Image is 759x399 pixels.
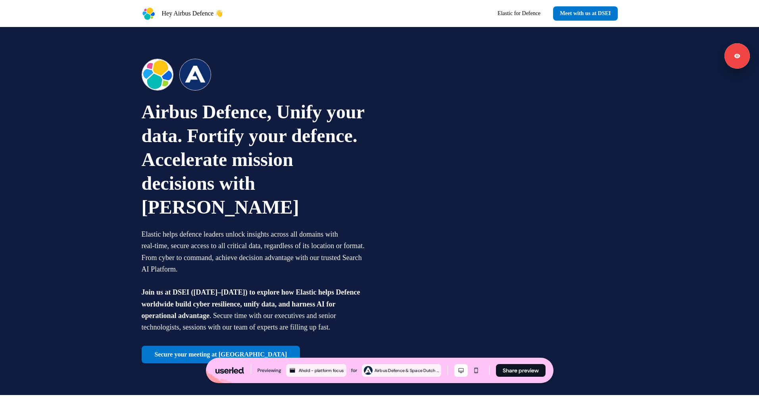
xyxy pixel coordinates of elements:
[553,6,617,21] a: Meet with us at DSEI
[142,242,365,273] span: real-time, secure access to all critical data, regardless of its location or format. From cyber t...
[491,6,547,21] a: Elastic for Defence
[454,364,468,377] button: Desktop mode
[142,288,360,320] span: Join us at DSEI ([DATE]–[DATE]) to explore how Elastic helps Defence worldwide build cyber resili...
[257,366,281,374] div: Previewing
[469,364,483,377] button: Mobile mode
[299,367,345,374] div: Ahold - platform focus
[375,367,440,374] div: Airbus Defence & Space Dutch Technology
[142,230,338,238] span: Elastic helps defence leaders unlock insights across all domains with
[142,346,300,363] a: Secure your meeting at [GEOGRAPHIC_DATA]
[351,366,357,374] div: for
[496,364,546,377] button: Share preview
[162,9,223,18] p: Hey Airbus Defence 👋
[142,312,336,331] span: . Secure time with our executives and senior technologists, sessions with our team of experts are...
[142,100,369,219] p: Airbus Defence, Unify your data. Fortify your defence. Accelerate mission decisions with [PERSON_...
